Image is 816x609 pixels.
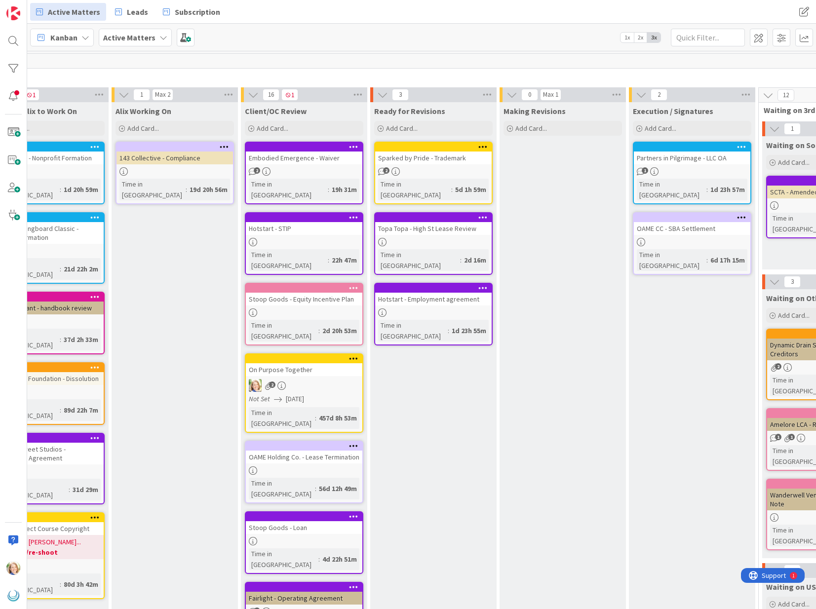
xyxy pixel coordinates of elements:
div: Time in [GEOGRAPHIC_DATA] [249,548,318,570]
div: AD [246,379,362,392]
span: 1 [281,89,298,101]
div: 21d 22h 2m [61,264,101,274]
div: Time in [GEOGRAPHIC_DATA] [378,249,460,271]
span: 0 [521,89,538,101]
span: Add Card... [778,158,810,167]
a: Topa Topa - High St Lease ReviewTime in [GEOGRAPHIC_DATA]:2d 16m [374,212,493,275]
a: Embodied Emergence - WaiverTime in [GEOGRAPHIC_DATA]:19h 31m [245,142,363,204]
img: Visit kanbanzone.com [6,6,20,20]
div: Topa Topa - High St Lease Review [375,213,492,235]
div: 2d 20h 53m [320,325,359,336]
a: Hotstart - STIPTime in [GEOGRAPHIC_DATA]:22h 47m [245,212,363,275]
span: : [60,264,61,274]
span: 12 [777,89,794,101]
span: Add Card... [386,124,418,133]
div: Stoop Goods - Equity Incentive Plan [246,284,362,305]
span: 2 [269,381,275,388]
div: Partners in Pilgrimage - LLC OA [634,143,750,164]
div: Max 2 [155,92,170,97]
span: 3 [784,276,801,288]
div: Time in [GEOGRAPHIC_DATA] [249,320,318,342]
span: Add Card... [127,124,159,133]
input: Quick Filter... [671,29,745,46]
a: Sparked by Pride - TrademarkTime in [GEOGRAPHIC_DATA]:5d 1h 59m [374,142,493,204]
span: [DATE] [286,394,304,404]
div: 89d 22h 7m [61,405,101,416]
div: Time in [GEOGRAPHIC_DATA] [637,179,706,200]
div: Sparked by Pride - Trademark [375,143,492,164]
span: 1 [788,434,795,440]
div: Hotstart - Employment agreement [375,293,492,305]
span: : [60,184,61,195]
a: Leads [109,3,154,21]
span: 3x [647,33,661,42]
a: Subscription [157,3,226,21]
span: 1 [642,167,648,174]
span: : [318,554,320,565]
span: 2 [775,363,781,370]
span: Client/OC Review [245,106,307,116]
a: Partners in Pilgrimage - LLC OATime in [GEOGRAPHIC_DATA]:1d 23h 57m [633,142,751,204]
div: Time in [GEOGRAPHIC_DATA] [249,249,328,271]
div: 31d 29m [70,484,101,495]
div: Stoop Goods - Loan [246,512,362,534]
div: Stoop Goods - Loan [246,521,362,534]
span: Add Card... [257,124,288,133]
div: Hotstart - STIP [246,213,362,235]
span: 1 [133,89,150,101]
div: Time in [GEOGRAPHIC_DATA] [249,478,315,499]
div: Time in [GEOGRAPHIC_DATA] [637,249,706,271]
span: : [186,184,187,195]
span: : [315,483,316,494]
a: OAME Holding Co. - Lease TerminationTime in [GEOGRAPHIC_DATA]:56d 12h 49m [245,441,363,503]
div: Topa Topa - High St Lease Review [375,222,492,235]
span: : [60,334,61,345]
span: : [460,255,462,266]
div: Time in [GEOGRAPHIC_DATA] [249,179,328,200]
div: 22h 47m [329,255,359,266]
div: 5d 1h 59m [453,184,489,195]
div: 1d 23h 55m [449,325,489,336]
div: Embodied Emergence - Waiver [246,143,362,164]
i: Not Set [249,394,270,403]
div: 1d 20h 59m [61,184,101,195]
span: Active Matters [48,6,100,18]
span: 3 [392,89,409,101]
div: Partners in Pilgrimage - LLC OA [634,152,750,164]
span: 16 [263,89,279,101]
span: : [315,413,316,423]
div: 143 Collective - Compliance [117,152,233,164]
div: Hotstart - STIP [246,222,362,235]
div: Embodied Emergence - Waiver [246,152,362,164]
div: Time in [GEOGRAPHIC_DATA] [378,179,451,200]
span: Support [21,1,45,13]
div: 1 [51,4,54,12]
span: Add Card... [645,124,676,133]
span: Ready for Revisions [374,106,445,116]
div: OAME CC - SBA Settlement [634,222,750,235]
div: Time in [GEOGRAPHIC_DATA] [249,407,315,429]
div: Time in [GEOGRAPHIC_DATA] [119,179,186,200]
span: Add Card... [778,311,810,320]
div: Stoop Goods - Equity Incentive Plan [246,293,362,305]
span: : [60,405,61,416]
img: avatar [6,589,20,603]
span: Subscription [175,6,220,18]
span: Leads [127,6,148,18]
span: 2 [254,167,260,174]
span: : [328,184,329,195]
span: : [60,579,61,590]
div: 143 Collective - Compliance [117,143,233,164]
div: Fairlight - Operating Agreement [246,592,362,605]
b: Active Matters [103,33,155,42]
span: Making Revisions [504,106,566,116]
span: 1 [775,434,781,440]
div: 56d 12h 49m [316,483,359,494]
div: Hotstart - Employment agreement [375,284,492,305]
div: OAME CC - SBA Settlement [634,213,750,235]
span: 1 [23,89,39,101]
div: 19d 20h 56m [187,184,230,195]
span: Kanban [50,32,78,43]
a: Active Matters [30,3,106,21]
span: Add Card... [778,600,810,609]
